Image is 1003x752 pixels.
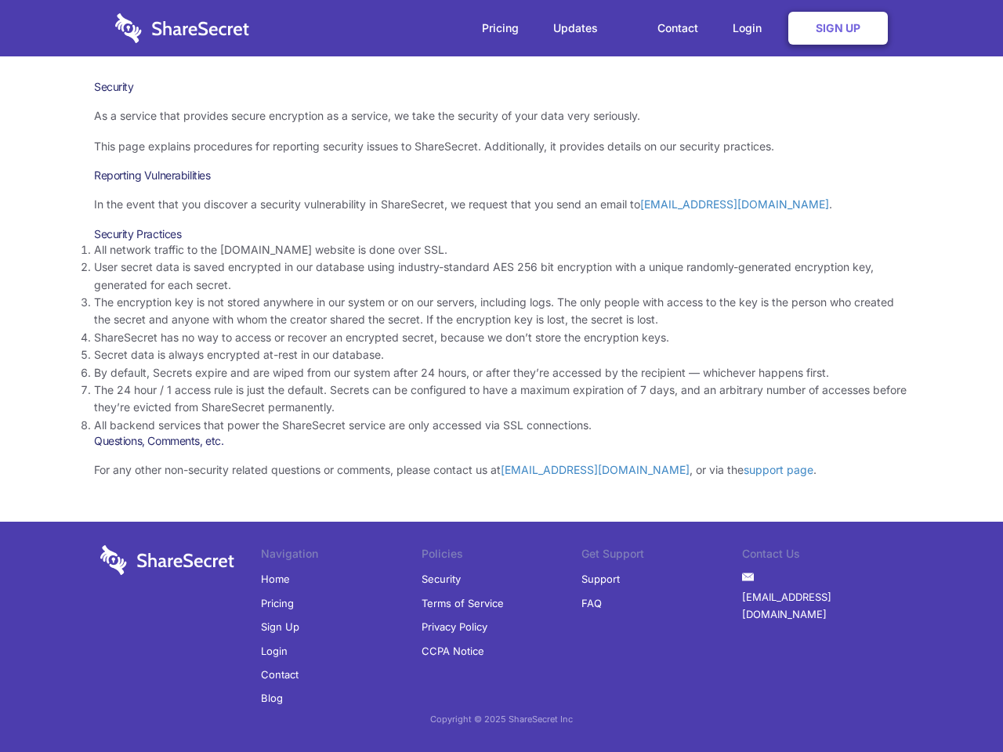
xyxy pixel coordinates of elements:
[94,107,909,125] p: As a service that provides secure encryption as a service, we take the security of your data very...
[640,197,829,211] a: [EMAIL_ADDRESS][DOMAIN_NAME]
[261,545,422,567] li: Navigation
[422,567,461,591] a: Security
[100,545,234,575] img: logo-wordmark-white-trans-d4663122ce5f474addd5e946df7df03e33cb6a1c49d2221995e7729f52c070b2.svg
[94,138,909,155] p: This page explains procedures for reporting security issues to ShareSecret. Additionally, it prov...
[742,585,903,627] a: [EMAIL_ADDRESS][DOMAIN_NAME]
[261,663,299,686] a: Contact
[115,13,249,43] img: logo-wordmark-white-trans-d4663122ce5f474addd5e946df7df03e33cb6a1c49d2221995e7729f52c070b2.svg
[581,567,620,591] a: Support
[581,545,742,567] li: Get Support
[742,545,903,567] li: Contact Us
[422,545,582,567] li: Policies
[94,241,909,258] li: All network traffic to the [DOMAIN_NAME] website is done over SSL.
[94,364,909,381] li: By default, Secrets expire and are wiped from our system after 24 hours, or after they’re accesse...
[94,417,909,434] li: All backend services that power the ShareSecret service are only accessed via SSL connections.
[94,196,909,213] p: In the event that you discover a security vulnerability in ShareSecret, we request that you send ...
[94,461,909,479] p: For any other non-security related questions or comments, please contact us at , or via the .
[94,168,909,183] h3: Reporting Vulnerabilities
[94,294,909,329] li: The encryption key is not stored anywhere in our system or on our servers, including logs. The on...
[422,591,504,615] a: Terms of Service
[94,227,909,241] h3: Security Practices
[466,4,534,52] a: Pricing
[717,4,785,52] a: Login
[261,567,290,591] a: Home
[94,434,909,448] h3: Questions, Comments, etc.
[94,381,909,417] li: The 24 hour / 1 access rule is just the default. Secrets can be configured to have a maximum expi...
[788,12,888,45] a: Sign Up
[744,463,813,476] a: support page
[422,639,484,663] a: CCPA Notice
[261,615,299,638] a: Sign Up
[642,4,714,52] a: Contact
[94,329,909,346] li: ShareSecret has no way to access or recover an encrypted secret, because we don’t store the encry...
[94,346,909,363] li: Secret data is always encrypted at-rest in our database.
[261,686,283,710] a: Blog
[501,463,690,476] a: [EMAIL_ADDRESS][DOMAIN_NAME]
[94,80,909,94] h1: Security
[261,639,288,663] a: Login
[261,591,294,615] a: Pricing
[94,258,909,294] li: User secret data is saved encrypted in our database using industry-standard AES 256 bit encryptio...
[581,591,602,615] a: FAQ
[422,615,487,638] a: Privacy Policy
